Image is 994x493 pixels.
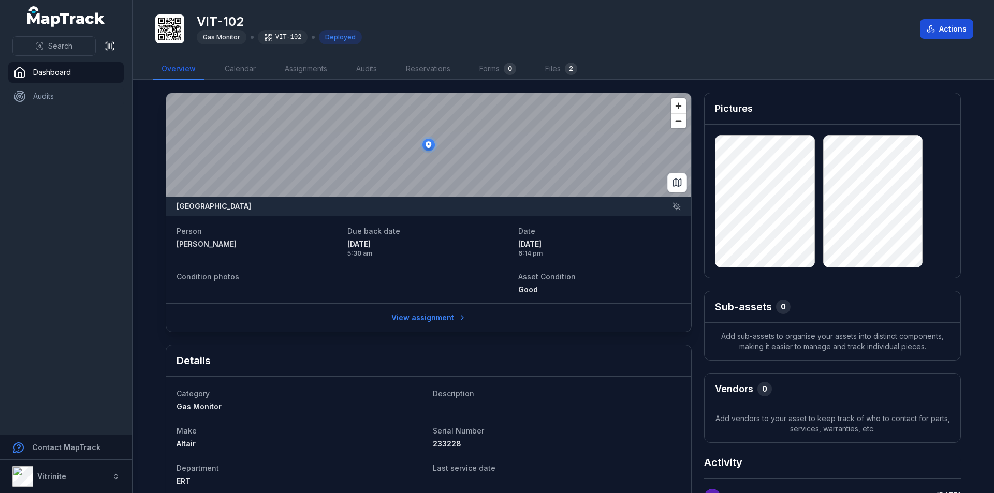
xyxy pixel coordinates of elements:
canvas: Map [166,93,691,197]
div: Deployed [319,30,362,44]
a: Audits [348,58,385,80]
span: Make [177,426,197,435]
button: Actions [920,19,973,39]
span: Description [433,389,474,398]
div: 0 [776,300,791,314]
button: Zoom out [671,113,686,128]
span: Department [177,464,219,472]
span: Search [48,41,72,51]
h2: Sub-assets [715,300,772,314]
div: VIT-102 [258,30,308,44]
strong: [GEOGRAPHIC_DATA] [177,201,251,212]
strong: Vitrinite [37,472,66,481]
a: Overview [153,58,204,80]
h3: Vendors [715,382,753,396]
a: Reservations [398,58,459,80]
span: Last service date [433,464,495,472]
time: 08/09/2025, 5:30:00 am [347,239,510,258]
a: Files2 [537,58,586,80]
button: Search [12,36,96,56]
span: Good [518,285,538,294]
a: Dashboard [8,62,124,83]
a: Forms0 [471,58,524,80]
span: ERT [177,476,191,485]
span: 5:30 am [347,249,510,258]
button: Zoom in [671,98,686,113]
span: 233228 [433,439,461,448]
span: Date [518,227,535,235]
span: Serial Number [433,426,484,435]
span: Person [177,227,202,235]
h3: Pictures [715,101,753,116]
button: Switch to Map View [667,173,687,192]
span: Gas Monitor [203,33,240,41]
a: View assignment [385,308,473,327]
span: [DATE] [518,239,681,249]
h2: Activity [704,455,742,470]
span: Gas Monitor [177,402,222,411]
strong: Contact MapTrack [32,443,100,452]
div: 0 [757,382,772,396]
a: Calendar [216,58,264,80]
time: 07/09/2025, 6:14:33 pm [518,239,681,258]
span: 6:14 pm [518,249,681,258]
span: Condition photos [177,272,239,281]
span: Category [177,389,210,398]
span: [DATE] [347,239,510,249]
span: Asset Condition [518,272,576,281]
span: Add vendors to your asset to keep track of who to contact for parts, services, warranties, etc. [705,405,960,442]
a: Audits [8,86,124,107]
div: 2 [565,63,577,75]
a: [PERSON_NAME] [177,239,339,249]
a: MapTrack [27,6,105,27]
div: 0 [504,63,516,75]
span: Add sub-assets to organise your assets into distinct components, making it easier to manage and t... [705,323,960,360]
h1: VIT-102 [197,13,362,30]
span: Altair [177,439,196,448]
a: Assignments [276,58,335,80]
h2: Details [177,353,211,368]
span: Due back date [347,227,400,235]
